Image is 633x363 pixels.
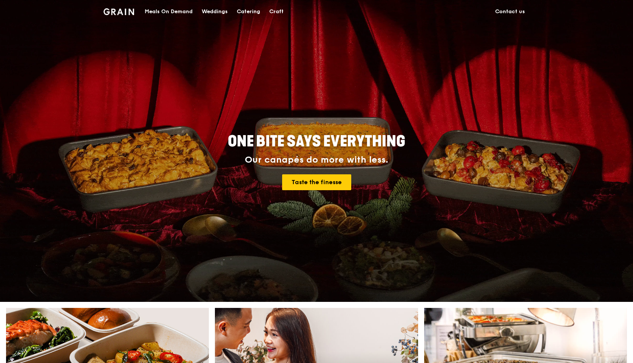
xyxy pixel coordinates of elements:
[197,0,232,23] a: Weddings
[269,0,284,23] div: Craft
[145,0,193,23] div: Meals On Demand
[491,0,530,23] a: Contact us
[232,0,265,23] a: Catering
[202,0,228,23] div: Weddings
[181,155,452,165] div: Our canapés do more with less.
[237,0,260,23] div: Catering
[228,132,405,151] span: ONE BITE SAYS EVERYTHING
[103,8,134,15] img: Grain
[265,0,288,23] a: Craft
[282,174,351,190] a: Taste the finesse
